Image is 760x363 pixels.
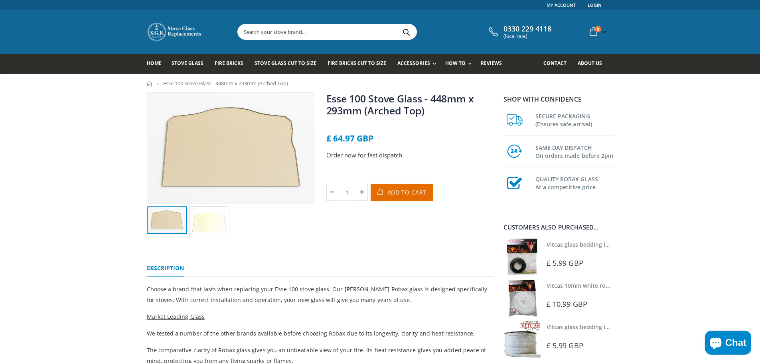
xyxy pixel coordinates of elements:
h3: SECURE PACKAGING (Ensures safe arrival) [535,111,614,128]
span: Home [147,60,162,67]
button: Add to Cart [371,184,433,201]
a: How To [445,54,476,74]
a: Vitcas glass bedding in tape - 2mm x 10mm x 2 meters [547,241,695,248]
span: £ 64.97 GBP [326,133,373,144]
inbox-online-store-chat: Shopify online store chat [703,331,754,357]
a: Home [147,54,168,74]
img: Vitcas white rope, glue and gloves kit 10mm [503,279,541,316]
a: Fire Bricks [215,54,249,74]
a: Description [147,261,184,277]
span: (local rate) [503,33,551,39]
p: Order now for fast dispatch [326,151,494,160]
a: Esse 100 Stove Glass - 448mm x 293mm (Arched Top) [326,92,474,117]
span: 0330 229 4118 [503,25,551,33]
a: Stove Glass Cut To Size [255,54,322,74]
a: About us [578,54,608,74]
a: Vitcas glass bedding in tape - 2mm x 15mm x 2 meters (White) [547,323,716,331]
h3: SAME DAY DISPATCH On orders made before 2pm [535,142,614,160]
a: 0 [586,24,608,39]
span: Accessories [397,60,430,67]
span: Choose a brand that lasts when replacing your Esse 100 stove glass. Our [PERSON_NAME] Robax glass... [147,285,488,304]
img: Esse100stoveglass_150x150.webp [189,206,229,237]
span: Stove Glass [172,60,203,67]
span: We tested a number of the other brands available before choosing Robax due to its longevity, clar... [147,330,475,337]
input: Search your stove brand... [238,24,506,39]
div: Customers also purchased... [503,224,614,230]
span: Contact [543,60,567,67]
span: 0 [595,26,601,32]
img: Stove Glass Replacement [147,22,203,42]
a: Vitcas 10mm white rope kit - includes rope seal and glue! [547,282,703,289]
a: Stove Glass [172,54,209,74]
img: Esse_100_stove_glass_150x150.webp [147,206,187,233]
img: Vitcas stove glass bedding in tape [503,321,541,358]
span: Market Leading Glass [147,313,205,320]
span: Stove Glass Cut To Size [255,60,316,67]
h3: QUALITY ROBAX GLASS At a competitive price [535,174,614,191]
span: Reviews [481,60,502,67]
a: Accessories [397,54,440,74]
img: Esse_100_stove_glass_800x_crop_center.webp [147,93,314,204]
p: Shop with confidence [503,94,614,104]
span: About us [578,60,602,67]
span: Esse 100 Stove Glass - 448mm x 293mm (Arched Top) [163,80,288,87]
img: Vitcas stove glass bedding in tape [503,238,541,275]
a: Reviews [481,54,508,74]
span: £ 5.99 GBP [547,341,583,350]
span: Fire Bricks [215,60,243,67]
span: How To [445,60,466,67]
a: Home [147,81,153,86]
a: 0330 229 4118 (local rate) [487,25,551,39]
span: Fire Bricks Cut To Size [328,60,386,67]
a: Contact [543,54,572,74]
span: £ 5.99 GBP [547,258,583,268]
button: Search [398,24,416,39]
span: £ 10.99 GBP [547,299,587,309]
span: Add to Cart [387,188,427,196]
a: Fire Bricks Cut To Size [328,54,392,74]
